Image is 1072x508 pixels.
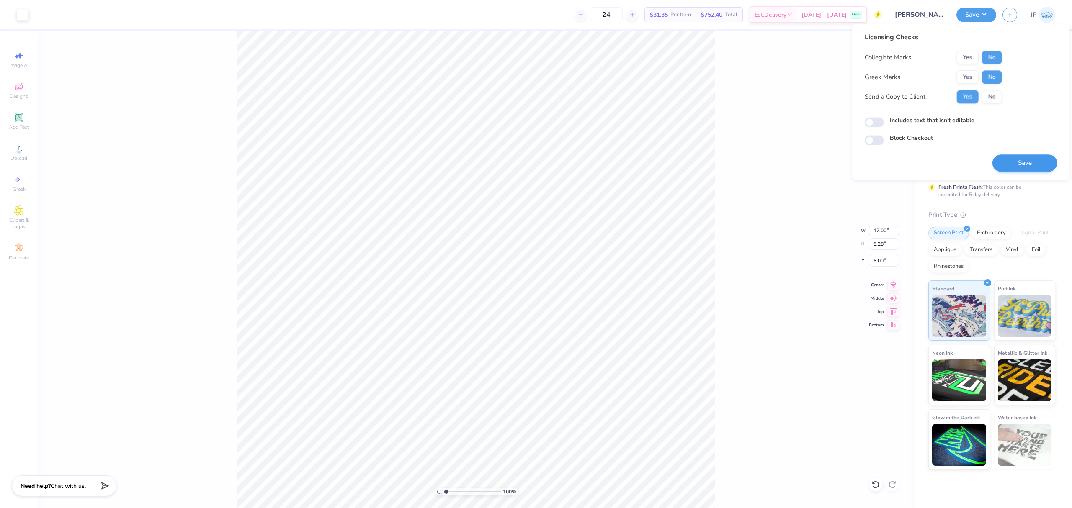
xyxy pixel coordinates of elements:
[998,424,1052,466] img: Water based Ink
[998,295,1052,337] img: Puff Ink
[957,51,979,64] button: Yes
[998,413,1036,422] span: Water based Ink
[725,10,737,19] span: Total
[1014,227,1054,239] div: Digital Print
[869,309,884,315] span: Top
[1039,7,1055,23] img: John Paul Torres
[928,210,1055,220] div: Print Type
[869,282,884,288] span: Center
[650,10,668,19] span: $31.35
[932,424,986,466] img: Glow in the Dark Ink
[964,244,998,256] div: Transfers
[701,10,722,19] span: $752.40
[670,10,691,19] span: Per Item
[10,93,28,100] span: Designs
[21,482,51,490] strong: Need help?
[9,124,29,131] span: Add Text
[1031,10,1037,20] span: JP
[957,70,979,84] button: Yes
[890,116,974,125] label: Includes text that isn't editable
[852,12,861,18] span: FREE
[998,284,1015,293] span: Puff Ink
[998,359,1052,401] img: Metallic & Glitter Ink
[865,72,900,82] div: Greek Marks
[992,154,1057,172] button: Save
[932,295,986,337] img: Standard
[928,227,969,239] div: Screen Print
[928,260,969,273] div: Rhinestones
[982,90,1002,103] button: No
[9,62,29,69] span: Image AI
[938,183,1041,198] div: This color can be expedited for 5 day delivery.
[801,10,847,19] span: [DATE] - [DATE]
[957,90,979,103] button: Yes
[932,284,954,293] span: Standard
[9,254,29,261] span: Decorate
[998,349,1047,357] span: Metallic & Glitter Ink
[869,322,884,328] span: Bottom
[755,10,786,19] span: Est. Delivery
[1026,244,1046,256] div: Foil
[890,134,933,143] label: Block Checkout
[503,488,516,495] span: 100 %
[865,32,1002,42] div: Licensing Checks
[869,295,884,301] span: Middle
[932,413,980,422] span: Glow in the Dark Ink
[971,227,1011,239] div: Embroidery
[865,92,925,102] div: Send a Copy to Client
[865,53,911,62] div: Collegiate Marks
[13,186,26,192] span: Greek
[932,359,986,401] img: Neon Ink
[51,482,86,490] span: Chat with us.
[4,217,33,230] span: Clipart & logos
[956,8,996,22] button: Save
[938,184,983,190] strong: Fresh Prints Flash:
[982,51,1002,64] button: No
[932,349,953,357] span: Neon Ink
[590,7,623,22] input: – –
[928,244,962,256] div: Applique
[889,6,950,23] input: Untitled Design
[10,155,27,162] span: Upload
[1000,244,1024,256] div: Vinyl
[1031,7,1055,23] a: JP
[982,70,1002,84] button: No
